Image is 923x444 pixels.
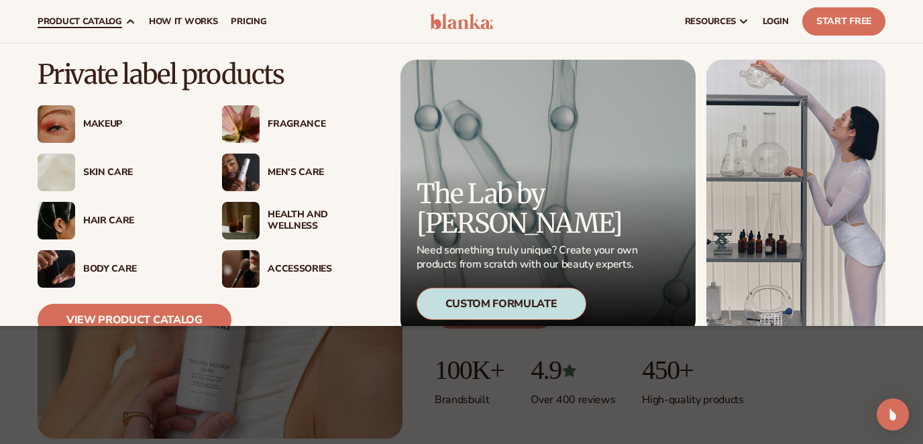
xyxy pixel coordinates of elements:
div: Hair Care [83,215,195,227]
img: Candles and incense on table. [222,202,260,239]
span: LOGIN [763,16,789,27]
img: Female in lab with equipment. [706,60,885,336]
img: Male holding moisturizer bottle. [222,154,260,191]
a: Pink blooming flower. Fragrance [222,105,380,143]
a: Start Free [802,7,885,36]
p: Private label products [38,60,380,89]
div: Health And Wellness [268,209,380,232]
a: Male hand applying moisturizer. Body Care [38,250,195,288]
div: Skin Care [83,167,195,178]
div: Makeup [83,119,195,130]
div: Body Care [83,264,195,275]
img: Female with glitter eye makeup. [38,105,75,143]
div: Custom Formulate [417,288,586,320]
span: How It Works [149,16,218,27]
a: View Product Catalog [38,304,231,336]
img: Cream moisturizer swatch. [38,154,75,191]
img: Female hair pulled back with clips. [38,202,75,239]
span: resources [685,16,736,27]
img: logo [430,13,493,30]
a: Female with makeup brush. Accessories [222,250,380,288]
div: Men’s Care [268,167,380,178]
img: Female with makeup brush. [222,250,260,288]
p: The Lab by [PERSON_NAME] [417,179,642,238]
img: Male hand applying moisturizer. [38,250,75,288]
a: Male holding moisturizer bottle. Men’s Care [222,154,380,191]
a: Microscopic product formula. The Lab by [PERSON_NAME] Need something truly unique? Create your ow... [400,60,696,336]
span: product catalog [38,16,122,27]
span: pricing [231,16,266,27]
a: Female with glitter eye makeup. Makeup [38,105,195,143]
a: Cream moisturizer swatch. Skin Care [38,154,195,191]
a: Female hair pulled back with clips. Hair Care [38,202,195,239]
div: Fragrance [268,119,380,130]
a: Candles and incense on table. Health And Wellness [222,202,380,239]
img: Pink blooming flower. [222,105,260,143]
div: Accessories [268,264,380,275]
div: Open Intercom Messenger [877,398,909,431]
p: Need something truly unique? Create your own products from scratch with our beauty experts. [417,243,642,272]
